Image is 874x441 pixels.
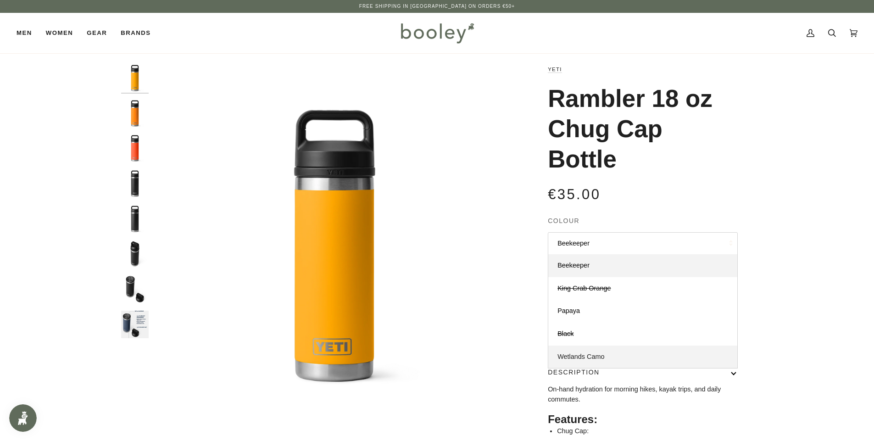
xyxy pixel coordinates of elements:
[557,330,573,337] span: Black
[557,285,611,292] span: King Crab Orange
[548,300,737,323] a: Papaya
[557,426,738,436] li: Chug Cap:
[557,307,580,314] span: Papaya
[87,28,107,38] span: Gear
[9,404,37,432] iframe: Button to open loyalty program pop-up
[548,232,738,255] button: Beekeeper
[80,13,114,53] a: Gear
[17,28,32,38] span: Men
[121,100,149,127] img: Yeti Rambler 18 oz Chug Cap Bottle King Crab Orange - Booley Galway
[557,262,590,269] span: Beekeeper
[548,186,601,202] span: €35.00
[114,13,157,53] a: Brands
[557,353,604,360] span: Wetlands Camo
[121,28,150,38] span: Brands
[548,277,737,300] a: King Crab Orange
[121,134,149,162] img: Yeti Rambler 18 oz Chug Cap Bottle Papaya - Booley Galway
[548,413,738,426] h2: Features:
[548,84,731,174] h1: Rambler 18 oz Chug Cap Bottle
[548,323,737,346] a: Black
[121,275,149,303] img: Yeti Rambler 18 oz Chug Cap Bottle Black - Booley Galway
[548,67,562,72] a: YETI
[121,205,149,233] img: Yeti Rambler 18 oz Chug Cap Bottle Black - Booley Galway
[359,3,515,10] p: Free Shipping in [GEOGRAPHIC_DATA] on Orders €50+
[39,13,80,53] a: Women
[548,216,579,226] span: Colour
[397,20,477,46] img: Booley
[548,346,737,368] a: Wetlands Camo
[46,28,73,38] span: Women
[548,385,738,404] p: On-hand hydration for morning hikes, kayak trips, and daily commutes.
[121,311,149,338] img: Yeti Rambler 18 oz Chug Cap Bottle - Booley Galway
[548,254,737,277] a: Beekeeper
[153,64,516,427] img: Yeti Rambler 18 oz Chug Cap Bottle Beekeeper - Booley Galway
[121,170,149,197] img: Yeti Rambler 18 oz Chug Cap Bottle Black - Booley Galway
[548,360,738,385] button: Description
[121,64,149,92] img: Yeti Rambler 18 oz Chug Cap Bottle Beekeeper - Booley Galway
[17,13,39,53] a: Men
[121,240,149,268] img: Yeti Rambler 18 oz Chug Cap Bottle Black - Booley Galway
